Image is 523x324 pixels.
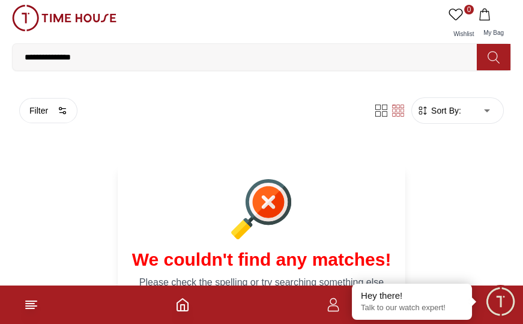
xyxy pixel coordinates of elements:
[464,5,474,14] span: 0
[417,105,461,117] button: Sort By:
[429,105,461,117] span: Sort By:
[132,249,391,271] h1: We couldn't find any matches!
[19,98,77,123] button: Filter
[175,298,190,312] a: Home
[484,285,517,318] div: Chat Widget
[449,31,479,37] span: Wishlist
[479,29,509,36] span: My Bag
[132,275,391,290] p: Please check the spelling or try searching something else
[476,5,511,43] button: My Bag
[361,303,463,313] p: Talk to our watch expert!
[361,290,463,302] div: Hey there!
[446,5,476,43] a: 0Wishlist
[12,5,116,31] img: ...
